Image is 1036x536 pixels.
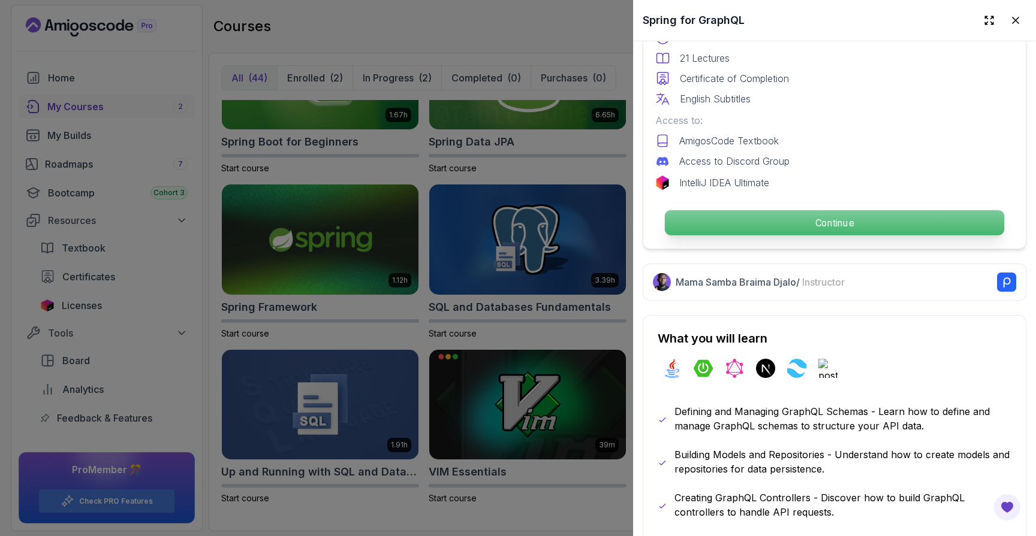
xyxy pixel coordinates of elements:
[818,359,838,378] img: postman logo
[680,71,789,86] p: Certificate of Completion
[680,92,751,106] p: English Subtitles
[674,447,1011,476] p: Building Models and Repositories - Understand how to create models and repositories for data pers...
[676,275,845,289] p: Mama Samba Braima Djalo /
[679,134,779,148] p: AmigosCode Textbook
[694,359,713,378] img: spring-boot logo
[655,175,670,190] img: jetbrains logo
[978,10,1000,31] button: Expand drawer
[662,359,682,378] img: java logo
[725,359,744,378] img: graphql logo
[679,154,790,168] p: Access to Discord Group
[653,273,671,291] img: Nelson Djalo
[658,330,1011,347] h2: What you will learn
[664,210,1005,236] button: Continue
[680,51,730,65] p: 21 Lectures
[674,490,1011,519] p: Creating GraphQL Controllers - Discover how to build GraphQL controllers to handle API requests.
[665,210,1004,235] p: Continue
[655,113,1014,128] p: Access to:
[993,493,1022,522] button: Open Feedback Button
[674,404,1011,433] p: Defining and Managing GraphQL Schemas - Learn how to define and manage GraphQL schemas to structu...
[643,12,745,29] h2: Spring for GraphQL
[787,359,806,378] img: tailwindcss logo
[679,175,769,190] p: IntelliJ IDEA Ultimate
[756,359,775,378] img: nextjs logo
[802,276,845,288] span: Instructor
